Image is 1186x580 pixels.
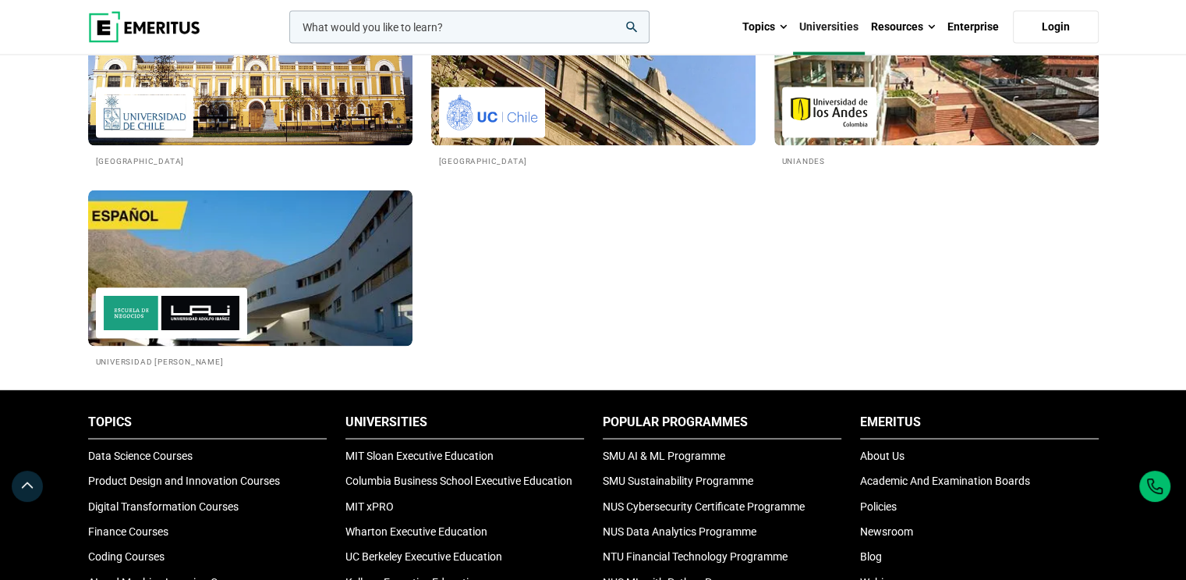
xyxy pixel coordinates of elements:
a: Columbia Business School Executive Education [345,474,572,486]
a: NUS Data Analytics Programme [603,525,756,537]
img: Universidad de Chile [104,94,186,130]
img: Uniandes [790,94,869,130]
a: Coding Courses [88,550,165,562]
a: Newsroom [860,525,913,537]
img: Universities We Work With [88,190,412,346]
img: Universidad Adolfo Ibáñez [104,295,239,330]
a: Product Design and Innovation Courses [88,474,280,486]
a: Data Science Courses [88,449,193,461]
a: Digital Transformation Courses [88,500,239,512]
a: UC Berkeley Executive Education [345,550,502,562]
a: SMU Sustainability Programme [603,474,753,486]
a: Login [1013,10,1099,43]
a: SMU AI & ML Programme [603,449,725,461]
img: Pontificia Universidad Católica de Chile [447,94,537,130]
a: Wharton Executive Education [345,525,487,537]
a: NTU Financial Technology Programme [603,550,788,562]
h2: [GEOGRAPHIC_DATA] [439,153,748,166]
h2: [GEOGRAPHIC_DATA] [96,153,405,166]
a: About Us [860,449,905,461]
input: woocommerce-product-search-field-0 [289,10,650,43]
a: Finance Courses [88,525,168,537]
a: MIT xPRO [345,500,394,512]
h2: Uniandes [782,153,1091,166]
a: Blog [860,550,882,562]
a: Policies [860,500,897,512]
a: NUS Cybersecurity Certificate Programme [603,500,805,512]
a: Universities We Work With Universidad Adolfo Ibáñez Universidad [PERSON_NAME] [88,190,412,367]
a: MIT Sloan Executive Education [345,449,494,461]
a: Academic And Examination Boards [860,474,1030,486]
h2: Universidad [PERSON_NAME] [96,354,405,367]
